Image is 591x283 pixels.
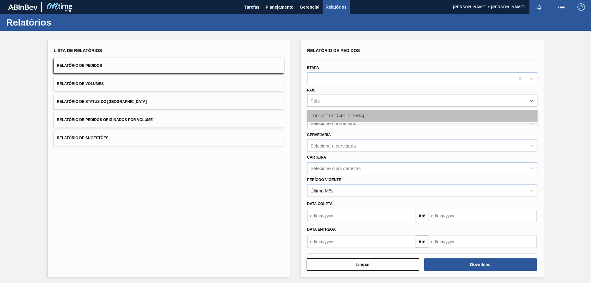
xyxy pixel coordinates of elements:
span: Gerencial [300,3,320,11]
div: Último Mês [311,188,334,193]
input: dd/mm/yyyy [428,210,537,222]
span: Relatório de Sugestões [57,136,109,140]
button: Até [416,236,428,248]
div: País [311,98,320,103]
div: Selecione a cervejaria [311,143,356,148]
span: Data coleta [307,202,333,206]
h1: Relatórios [6,19,115,26]
span: Relatório de Pedidos [307,48,360,53]
span: Tarefas [244,3,259,11]
span: Planejamento [266,3,294,11]
div: Selecione o fornecedor [311,121,358,126]
button: Relatório de Pedidos [54,58,284,73]
button: Relatório de Status do [GEOGRAPHIC_DATA] [54,94,284,109]
span: Relatório de Status do [GEOGRAPHIC_DATA] [57,99,147,104]
div: BR - [GEOGRAPHIC_DATA] [307,110,537,122]
label: Período Vigente [307,178,341,182]
button: Relatório de Sugestões [54,131,284,146]
button: Download [424,258,537,271]
button: Até [416,210,428,222]
span: Lista de Relatórios [54,48,102,53]
span: Relatório de Volumes [57,82,104,86]
input: dd/mm/yyyy [307,236,416,248]
img: userActions [558,3,565,11]
img: TNhmsLtSVTkK8tSr43FrP2fwEKptu5GPRR3wAAAABJRU5ErkJggg== [8,4,38,10]
img: Logout [577,3,585,11]
span: Relatório de Pedidos [57,63,102,68]
button: Notificações [529,3,549,11]
button: Limpar [307,258,419,271]
button: Relatório de Volumes [54,76,284,91]
input: dd/mm/yyyy [428,236,537,248]
label: Carteira [307,155,326,160]
span: Relatório de Pedidos Originados por Volume [57,118,153,122]
label: Etapa [307,66,319,70]
span: Relatórios [326,3,347,11]
span: Data entrega [307,227,336,232]
button: Relatório de Pedidos Originados por Volume [54,112,284,127]
input: dd/mm/yyyy [307,210,416,222]
label: Cervejaria [307,133,331,137]
label: País [307,88,316,92]
div: Selecione suas carteiras [311,165,361,171]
